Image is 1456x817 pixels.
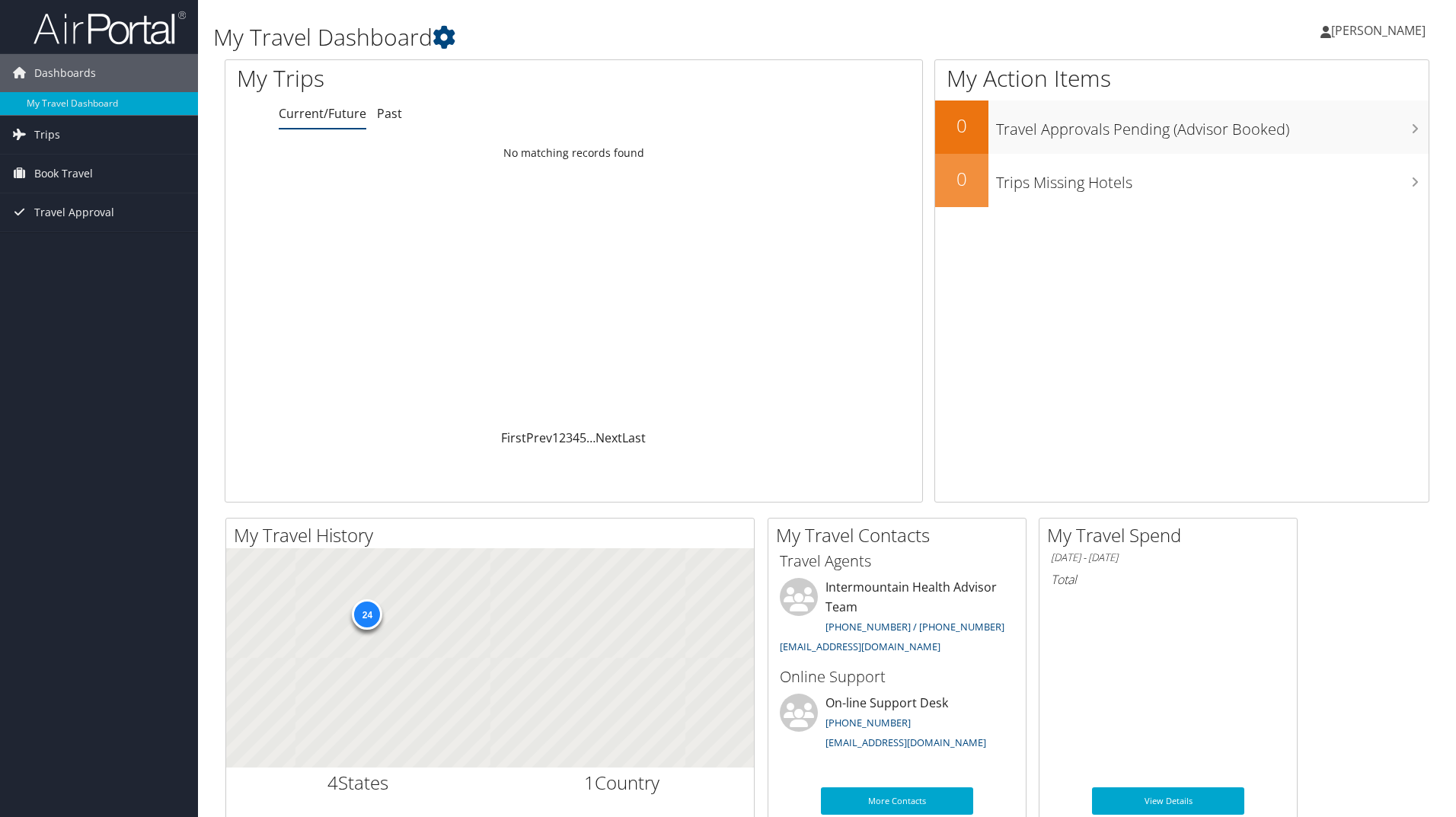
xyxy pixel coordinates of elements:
[780,666,1014,688] h3: Online Support
[584,770,595,795] span: 1
[559,429,566,446] a: 2
[552,429,559,446] a: 1
[935,62,1429,94] h1: My Action Items
[595,429,622,446] a: Next
[526,429,552,446] a: Prev
[34,54,96,92] span: Dashboards
[225,139,922,167] td: No matching records found
[501,429,526,446] a: First
[821,787,973,815] a: More Contacts
[622,429,646,446] a: Last
[776,522,1026,548] h2: My Travel Contacts
[1047,522,1297,548] h2: My Travel Spend
[279,105,366,122] a: Current/Future
[825,620,1004,633] a: [PHONE_NUMBER] / [PHONE_NUMBER]
[580,429,586,446] a: 5
[935,113,988,139] h2: 0
[327,770,338,795] span: 4
[238,770,479,796] h2: States
[34,10,186,46] img: airportal-logo.png
[1331,22,1426,39] span: [PERSON_NAME]
[1092,787,1244,815] a: View Details
[935,166,988,192] h2: 0
[566,429,573,446] a: 3
[1051,551,1285,565] h6: [DATE] - [DATE]
[502,770,743,796] h2: Country
[772,578,1022,659] li: Intermountain Health Advisor Team
[213,21,1032,53] h1: My Travel Dashboard
[237,62,621,94] h1: My Trips
[1051,571,1285,588] h6: Total
[573,429,580,446] a: 4
[586,429,595,446] span: …
[1320,8,1441,53] a: [PERSON_NAME]
[825,716,911,729] a: [PHONE_NUMBER]
[780,640,940,653] a: [EMAIL_ADDRESS][DOMAIN_NAME]
[996,111,1429,140] h3: Travel Approvals Pending (Advisor Booked)
[780,551,1014,572] h3: Travel Agents
[34,155,93,193] span: Book Travel
[996,164,1429,193] h3: Trips Missing Hotels
[34,193,114,231] span: Travel Approval
[352,599,382,630] div: 24
[234,522,754,548] h2: My Travel History
[377,105,402,122] a: Past
[825,736,986,749] a: [EMAIL_ADDRESS][DOMAIN_NAME]
[935,101,1429,154] a: 0Travel Approvals Pending (Advisor Booked)
[935,154,1429,207] a: 0Trips Missing Hotels
[772,694,1022,756] li: On-line Support Desk
[34,116,60,154] span: Trips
